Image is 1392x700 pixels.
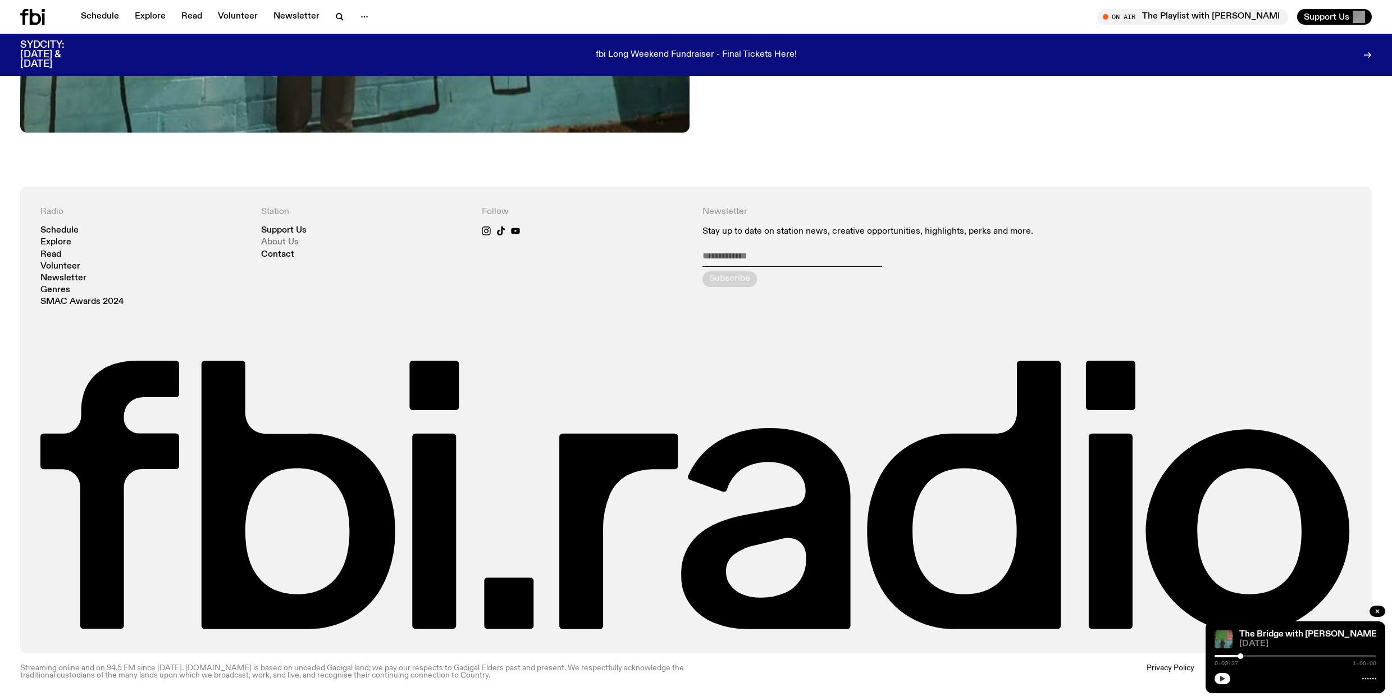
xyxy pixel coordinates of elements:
a: Schedule [40,226,79,235]
button: On AirThe Playlist with [PERSON_NAME] and Raf [1097,9,1288,25]
a: Genres [40,286,70,294]
a: Privacy Policy [1147,665,1194,680]
a: SMAC Awards 2024 [40,298,124,306]
a: Read [175,9,209,25]
a: Newsletter [40,274,86,283]
h4: Radio [40,207,248,217]
button: Subscribe [702,271,757,287]
a: The Bridge with [PERSON_NAME] [1239,630,1380,639]
a: Contact [261,251,294,259]
h3: SYDCITY: [DATE] & [DATE] [20,40,92,69]
a: Read [40,251,61,259]
a: Newsletter [267,9,326,25]
a: Explore [128,9,172,25]
h4: Follow [482,207,689,217]
p: Streaming online and on 94.5 FM since [DATE]. [DOMAIN_NAME] is based on unceded Gadigal land; we ... [20,665,690,680]
h4: Station [261,207,468,217]
span: 1:00:00 [1353,661,1376,666]
p: fbi Long Weekend Fundraiser - Final Tickets Here! [596,50,797,60]
a: Schedule [74,9,126,25]
h4: Newsletter [702,207,1130,217]
span: 0:09:37 [1215,661,1238,666]
a: Volunteer [40,262,80,271]
p: Stay up to date on station news, creative opportunities, highlights, perks and more. [702,226,1130,237]
button: Support Us [1297,9,1372,25]
a: Volunteer [211,9,264,25]
span: [DATE] [1239,640,1376,648]
a: About Us [261,238,299,247]
a: Support Us [261,226,307,235]
img: Amelia Sparke is wearing a black hoodie and pants, leaning against a blue, green and pink wall wi... [1215,630,1233,648]
a: Explore [40,238,71,247]
span: Support Us [1304,12,1349,22]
